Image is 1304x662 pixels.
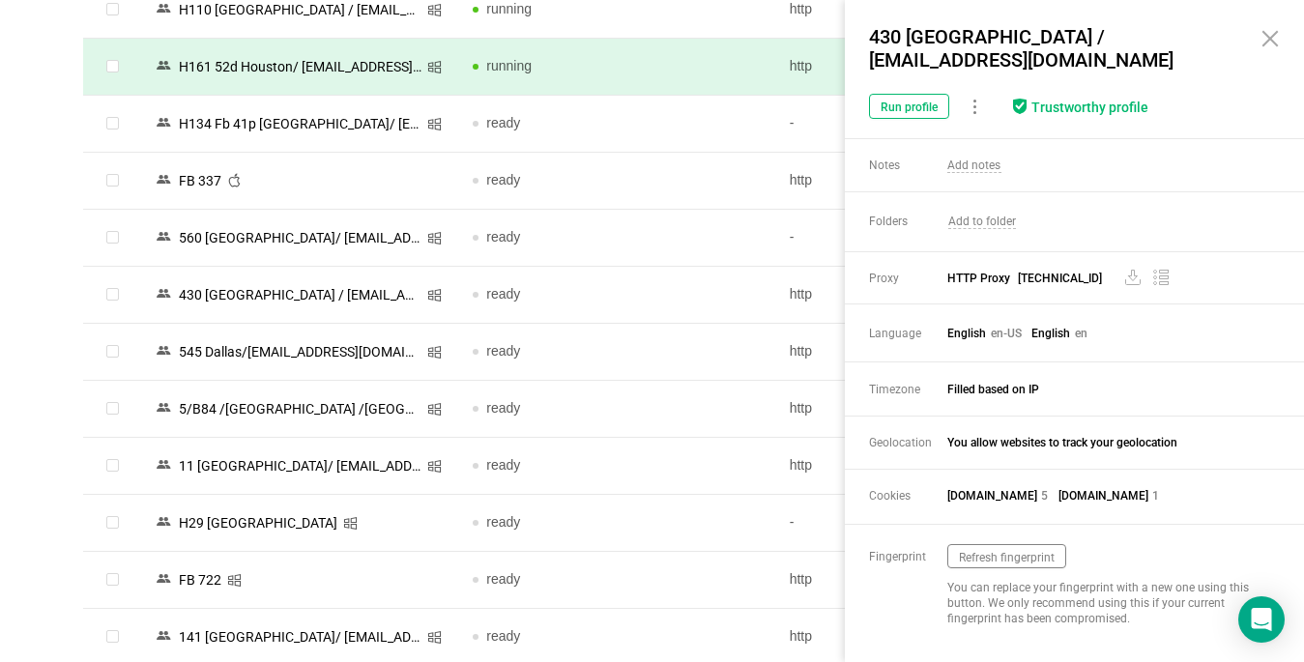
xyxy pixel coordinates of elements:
i: icon: windows [343,516,358,531]
span: Proxy [869,272,946,285]
span: running [486,1,532,16]
span: 5 [1041,489,1048,503]
span: You allow websites to track your geolocation [947,436,1266,449]
span: ready [486,286,520,302]
td: http [774,267,1090,324]
td: http [774,381,1090,438]
span: Notes [869,158,946,173]
i: icon: windows [427,630,442,645]
i: icon: windows [427,459,442,474]
div: 430 [GEOGRAPHIC_DATA] / [EMAIL_ADDRESS][DOMAIN_NAME] [863,19,1240,77]
td: - [774,495,1090,552]
div: FB 337 [173,168,227,193]
div: FB 722 [173,567,227,592]
span: Geolocation [869,436,946,449]
td: http [774,39,1090,96]
span: ready [486,457,520,473]
span: Add to folder [948,215,1016,229]
div: Н161 52d Houston/ [EMAIL_ADDRESS][DOMAIN_NAME] [173,54,427,79]
td: http [774,153,1090,210]
div: 141 [GEOGRAPHIC_DATA]/ [EMAIL_ADDRESS][DOMAIN_NAME] [173,624,427,649]
td: http [774,438,1090,495]
div: You can replace your fingerprint with a new one using this button. We only recommend using this i... [947,580,1264,626]
span: en [1075,327,1087,340]
div: Н134 Fb 41p [GEOGRAPHIC_DATA]/ [EMAIL_ADDRESS][DOMAIN_NAME] [1] [173,111,427,136]
div: Open Intercom Messenger [1238,596,1285,643]
span: Timezone [869,383,946,396]
td: - [774,96,1090,153]
div: 5/В84 /[GEOGRAPHIC_DATA] /[GEOGRAPHIC_DATA]/ [EMAIL_ADDRESS][DOMAIN_NAME] [173,396,427,421]
span: ready [486,628,520,644]
span: ready [486,571,520,587]
i: icon: apple [227,173,242,187]
i: icon: windows [227,573,242,588]
td: http [774,324,1090,381]
td: http [774,552,1090,609]
span: Fingerprint [869,550,946,563]
span: Add notes [947,158,1001,173]
span: English [947,327,986,340]
i: icon: windows [427,402,442,417]
span: [DOMAIN_NAME] [1058,489,1148,503]
div: 545 Dallas/[EMAIL_ADDRESS][DOMAIN_NAME] [173,339,427,364]
div: H29 [GEOGRAPHIC_DATA] [173,510,343,535]
i: icon: windows [427,288,442,302]
i: icon: windows [427,345,442,360]
div: 560 [GEOGRAPHIC_DATA]/ [EMAIL_ADDRESS][DOMAIN_NAME] [173,225,427,250]
span: Cookies [869,489,946,503]
span: English [1031,327,1070,340]
span: ready [486,115,520,130]
div: Trustworthy profile [1031,100,1148,116]
div: 11 [GEOGRAPHIC_DATA]/ [EMAIL_ADDRESS][DOMAIN_NAME] [173,453,427,478]
button: Refresh fingerprint [947,544,1066,568]
span: Filled based on IP [947,383,1266,396]
span: 1 [1152,489,1159,503]
span: ready [486,229,520,245]
td: - [774,210,1090,267]
span: ready [486,514,520,530]
div: 430 [GEOGRAPHIC_DATA] / [EMAIL_ADDRESS][DOMAIN_NAME] [173,282,427,307]
span: [TECHNICAL_ID] [1018,272,1102,285]
span: ready [486,343,520,359]
span: ready [486,172,520,187]
span: [DOMAIN_NAME] [947,489,1037,503]
span: ready [486,400,520,416]
i: icon: windows [427,3,442,17]
button: Run profile [869,94,949,119]
span: Language [869,327,946,340]
span: running [486,58,532,73]
i: icon: windows [427,117,442,131]
i: icon: windows [427,231,442,245]
span: Folders [869,215,946,228]
span: HTTP Proxy [947,269,1263,288]
i: icon: windows [427,60,442,74]
span: en-US [991,327,1022,340]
